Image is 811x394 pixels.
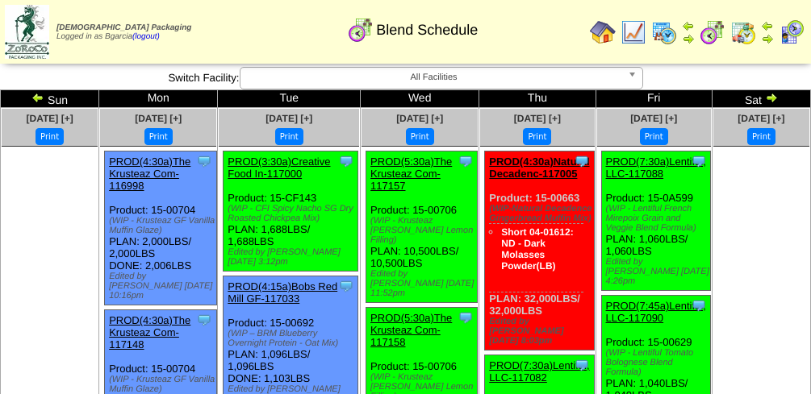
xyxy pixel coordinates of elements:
td: Sat [712,90,810,108]
img: Tooltip [338,153,354,169]
td: Mon [99,90,218,108]
div: Product: 15-00706 PLAN: 10,500LBS / 10,500LBS [366,151,478,303]
div: (WIP - CFI Spicy Nacho SG Dry Roasted Chickpea Mix) [228,204,357,223]
img: arrowright.gif [761,32,774,45]
a: PROD(4:30a)The Krusteaz Com-117148 [109,314,190,350]
button: Print [523,128,551,145]
div: Edited by [PERSON_NAME] [DATE] 11:52pm [370,269,477,298]
img: arrowleft.gif [682,19,695,32]
img: Tooltip [574,153,590,169]
a: PROD(5:30a)The Krusteaz Com-117157 [370,156,452,192]
a: [DATE] [+] [630,113,677,124]
a: PROD(3:30a)Creative Food In-117000 [228,156,330,180]
div: (WIP - Lentiful Tomato Bolognese Blend Formula) [606,348,711,377]
img: calendarblend.gif [700,19,725,45]
img: calendarinout.gif [730,19,756,45]
div: Product: 15-CF143 PLAN: 1,688LBS / 1,688LBS [224,151,358,272]
div: (WIP-Natural Decadence Gingerbread Muffin Mix) [489,204,594,223]
div: Product: 15-0A599 PLAN: 1,060LBS / 1,060LBS [601,151,711,291]
a: PROD(5:30a)The Krusteaz Com-117158 [370,312,452,348]
img: arrowright.gif [765,91,778,104]
button: Print [36,128,64,145]
a: [DATE] [+] [27,113,73,124]
button: Print [747,128,775,145]
img: arrowleft.gif [761,19,774,32]
div: Edited by [PERSON_NAME] [DATE] 4:26pm [606,257,711,286]
img: calendarprod.gif [651,19,677,45]
a: [DATE] [+] [514,113,561,124]
a: [DATE] [+] [135,113,182,124]
div: (WIP – BRM Blueberry Overnight Protein - Oat Mix) [228,329,357,348]
td: Sun [1,90,99,108]
img: Tooltip [196,312,212,328]
span: Blend Schedule [376,22,478,39]
span: All Facilities [247,68,621,87]
td: Wed [361,90,479,108]
img: zoroco-logo-small.webp [5,5,49,59]
div: (WIP - Krusteaz GF Vanilla Muffin Glaze) [109,216,215,235]
a: PROD(7:45a)Lentiful, LLC-117090 [606,300,706,324]
td: Tue [218,90,361,108]
td: Thu [479,90,596,108]
img: Tooltip [338,278,354,294]
a: [DATE] [+] [265,113,312,124]
div: Edited by [PERSON_NAME] [DATE] 8:03pm [489,317,594,346]
div: (WIP - Krusteaz [PERSON_NAME] Lemon Filling) [370,216,477,245]
a: PROD(4:15a)Bobs Red Mill GF-117033 [228,280,337,305]
a: PROD(4:30a)The Krusteaz Com-116998 [109,156,190,192]
div: Edited by [PERSON_NAME] [DATE] 10:16pm [109,272,215,301]
button: Print [406,128,434,145]
a: PROD(7:30a)Lentiful, LLC-117082 [489,359,589,384]
img: calendarblend.gif [348,17,374,43]
div: Edited by [PERSON_NAME] [DATE] 3:12pm [228,247,357,267]
img: arrowleft.gif [31,91,44,104]
img: Tooltip [458,309,474,326]
a: PROD(4:30a)Natural Decadenc-117005 [489,156,589,180]
span: [DEMOGRAPHIC_DATA] Packaging [56,23,191,32]
div: Product: 15-00704 PLAN: 2,000LBS / 2,000LBS DONE: 2,006LBS [105,151,216,305]
img: Tooltip [458,153,474,169]
div: (WIP - Krusteaz GF Vanilla Muffin Glaze) [109,375,215,394]
div: Product: 15-00663 PLAN: 32,000LBS / 32,000LBS [485,151,595,350]
img: calendarcustomer.gif [779,19,805,45]
a: [DATE] [+] [738,113,784,124]
button: Print [275,128,303,145]
img: Tooltip [691,297,707,313]
img: Tooltip [196,153,212,169]
img: Tooltip [574,357,590,373]
div: (WIP - Lentiful French Mirepoix Grain and Veggie Blend Formula) [606,204,711,233]
span: Logged in as Bgarcia [56,23,191,41]
img: arrowright.gif [682,32,695,45]
button: Print [640,128,668,145]
a: Short 04-01612: ND - Dark Molasses Powder(LB) [501,226,573,272]
a: PROD(7:30a)Lentiful, LLC-117088 [606,156,706,180]
a: (logout) [132,32,160,41]
button: Print [144,128,173,145]
a: [DATE] [+] [396,113,443,124]
img: Tooltip [691,153,707,169]
td: Fri [596,90,712,108]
